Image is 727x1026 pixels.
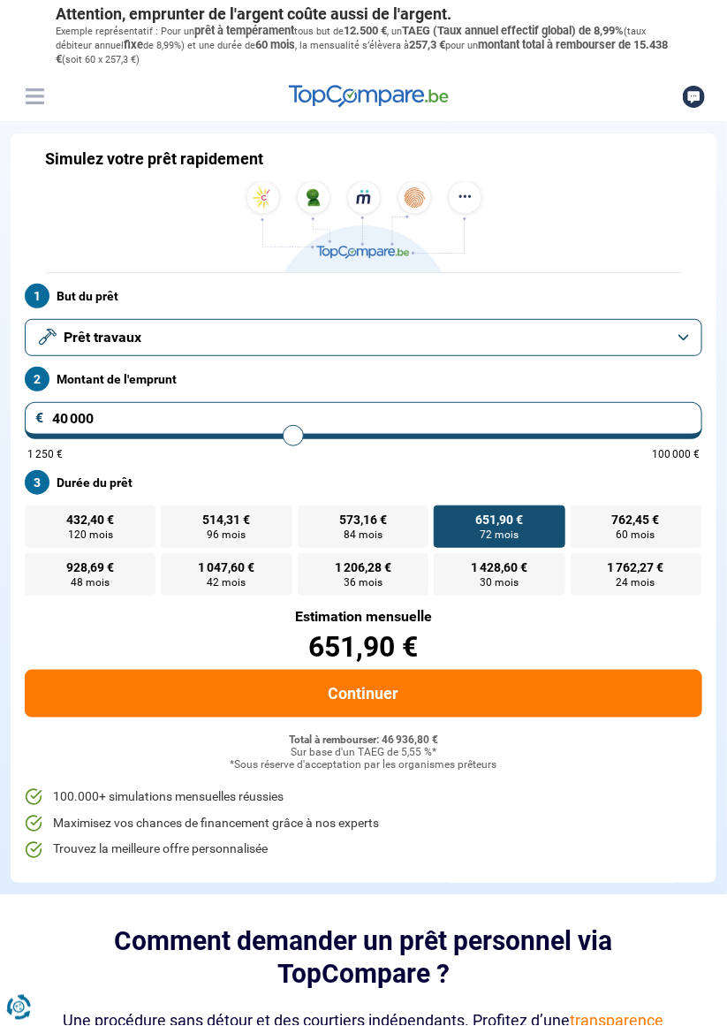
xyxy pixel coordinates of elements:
div: Sur base d'un TAEG de 5,55 %* [25,747,702,759]
h2: Comment demander un prêt personnel via TopCompare ? [57,925,671,992]
p: Exemple représentatif : Pour un tous but de , un (taux débiteur annuel de 8,99%) et une durée de ... [57,24,671,67]
button: Continuer [25,670,702,718]
span: 42 mois [208,577,246,588]
div: Estimation mensuelle [25,610,702,624]
span: 96 mois [208,529,246,540]
span: 514,31 € [203,513,251,526]
span: prêt à tempérament [195,24,295,37]
div: Total à rembourser: 46 936,80 € [25,734,702,747]
span: Prêt travaux [64,328,141,347]
h1: Simulez votre prêt rapidement [46,149,264,169]
span: fixe [125,38,144,51]
label: Durée du prêt [25,470,702,495]
span: 1 428,60 € [471,561,527,574]
span: 30 mois [480,577,519,588]
span: montant total à rembourser de 15.438 € [57,38,669,65]
span: € [35,411,44,425]
span: 12.500 € [345,24,388,37]
li: 100.000+ simulations mensuelles réussies [25,788,702,806]
button: Menu [21,83,48,110]
span: 84 mois [344,529,382,540]
p: Attention, emprunter de l'argent coûte aussi de l'argent. [57,4,671,24]
span: 72 mois [480,529,519,540]
span: 928,69 € [66,561,114,574]
img: TopCompare.be [240,181,488,272]
li: Maximisez vos chances de financement grâce à nos experts [25,815,702,832]
span: 60 mois [256,38,296,51]
span: 36 mois [344,577,382,588]
span: 48 mois [71,577,110,588]
span: 24 mois [617,577,655,588]
img: TopCompare [289,85,449,108]
button: Prêt travaux [25,319,702,356]
span: TAEG (Taux annuel effectif global) de 8,99% [403,24,625,37]
span: 120 mois [68,529,113,540]
span: 1 206,28 € [335,561,391,574]
span: 1 762,27 € [608,561,664,574]
span: 432,40 € [66,513,114,526]
span: 573,16 € [339,513,387,526]
span: 762,45 € [612,513,660,526]
span: 1 250 € [27,449,63,460]
div: *Sous réserve d'acceptation par les organismes prêteurs [25,759,702,771]
li: Trouvez la meilleure offre personnalisée [25,841,702,859]
label: Montant de l'emprunt [25,367,702,391]
span: 1 047,60 € [199,561,255,574]
label: But du prêt [25,284,702,308]
div: 651,90 € [25,633,702,661]
span: 651,90 € [475,513,523,526]
span: 257,3 € [410,38,446,51]
span: 100 000 € [652,449,700,460]
span: 60 mois [617,529,655,540]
